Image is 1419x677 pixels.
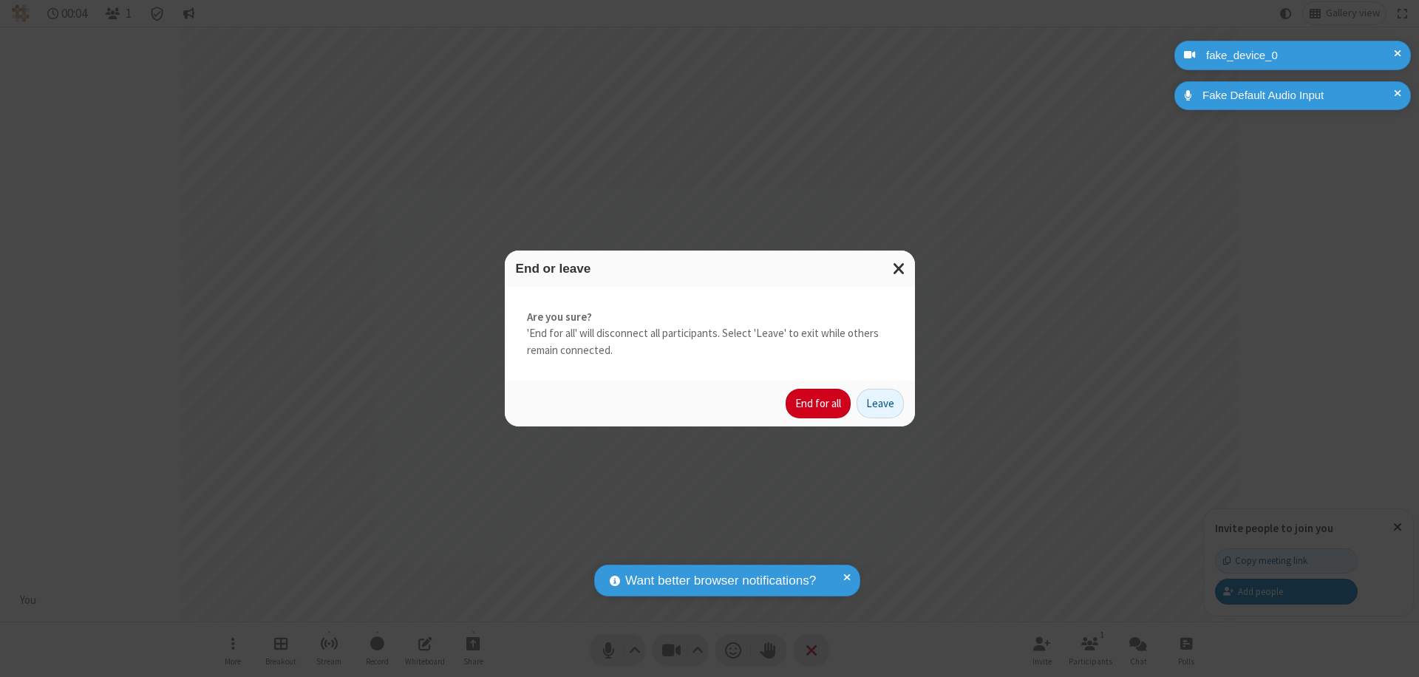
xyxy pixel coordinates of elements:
[857,389,904,418] button: Leave
[884,251,915,287] button: Close modal
[1197,87,1400,104] div: Fake Default Audio Input
[786,389,851,418] button: End for all
[516,262,904,276] h3: End or leave
[505,287,915,381] div: 'End for all' will disconnect all participants. Select 'Leave' to exit while others remain connec...
[625,571,816,591] span: Want better browser notifications?
[1201,47,1400,64] div: fake_device_0
[527,309,893,326] strong: Are you sure?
